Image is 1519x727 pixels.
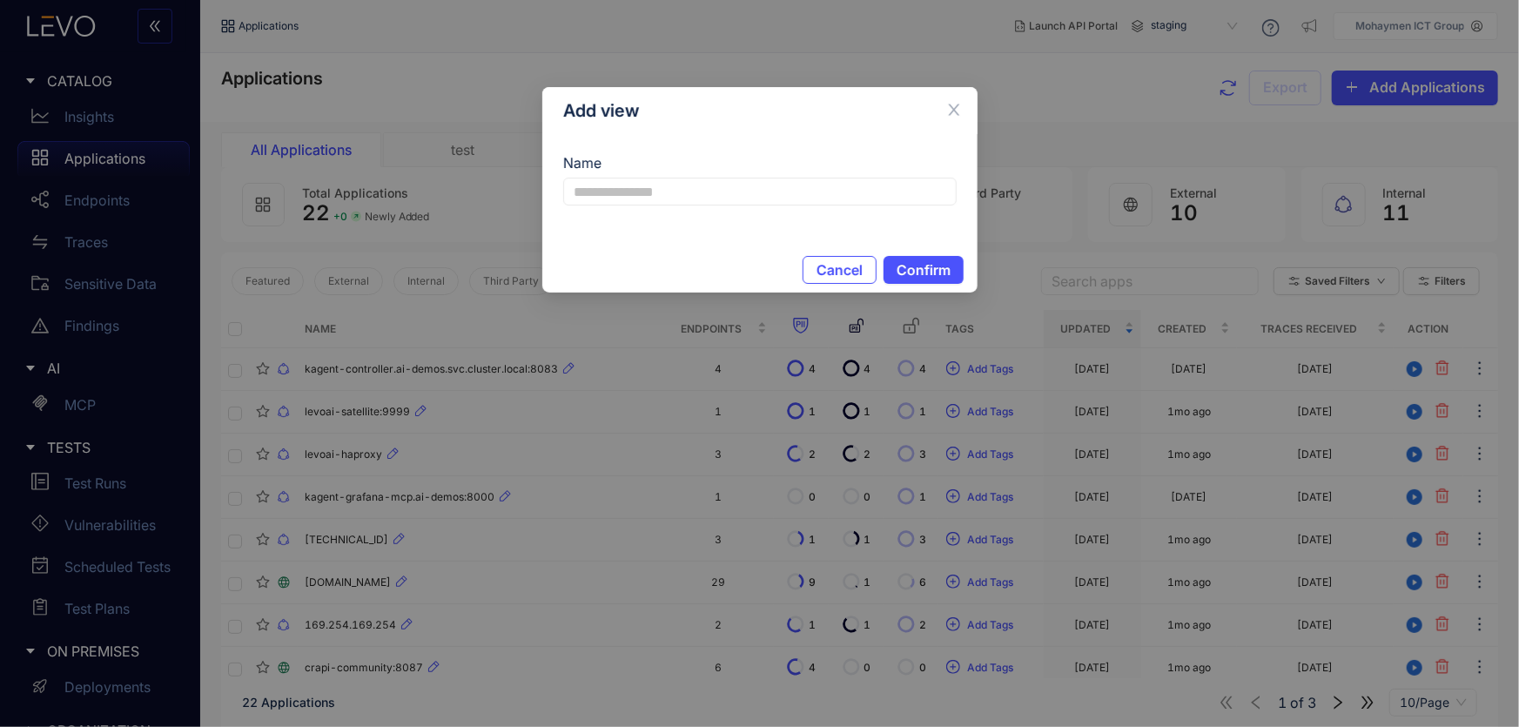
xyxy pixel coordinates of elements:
button: Cancel [803,256,877,284]
label: Name [563,155,602,171]
div: Add view [563,101,957,120]
button: Confirm [884,256,964,284]
span: Cancel [817,262,863,278]
input: Name [563,178,957,205]
span: close [946,102,962,118]
span: Confirm [897,262,951,278]
button: Close [931,87,978,134]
